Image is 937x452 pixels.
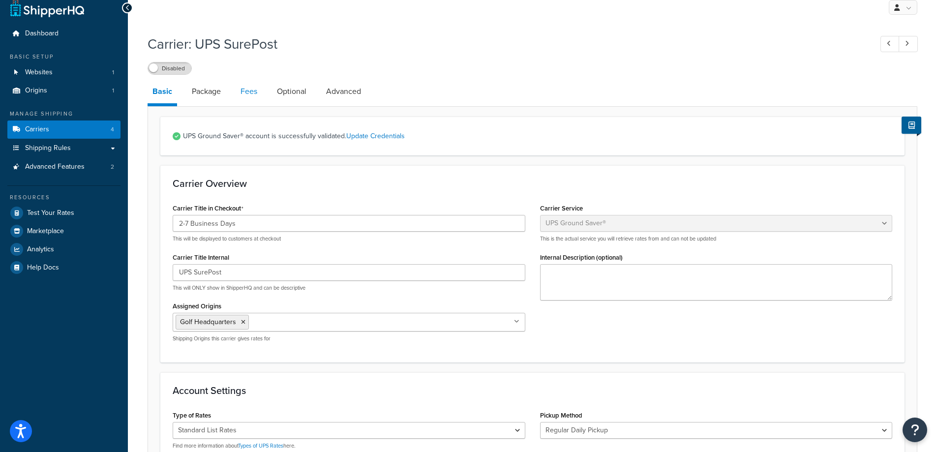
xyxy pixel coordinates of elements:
li: Advanced Features [7,158,121,176]
a: Dashboard [7,25,121,43]
li: Websites [7,63,121,82]
span: Shipping Rules [25,144,71,152]
span: Carriers [25,125,49,134]
a: Analytics [7,241,121,258]
span: Advanced Features [25,163,85,171]
span: Marketplace [27,227,64,236]
span: Dashboard [25,30,59,38]
a: Websites1 [7,63,121,82]
a: Fees [236,80,262,103]
a: Previous Record [880,36,900,52]
span: Analytics [27,245,54,254]
a: Carriers4 [7,121,121,139]
a: Advanced Features2 [7,158,121,176]
label: Pickup Method [540,412,582,419]
label: Carrier Title Internal [173,254,229,261]
span: Golf Headquarters [180,317,236,327]
p: This will be displayed to customers at checkout [173,235,525,242]
span: 2 [111,163,114,171]
div: Resources [7,193,121,202]
span: UPS Ground Saver® account is successfully validated. [183,129,892,143]
button: Show Help Docs [902,117,921,134]
a: Origins1 [7,82,121,100]
h1: Carrier: UPS SurePost [148,34,862,54]
label: Disabled [148,62,191,74]
span: Test Your Rates [27,209,74,217]
button: Open Resource Center [903,418,927,442]
h3: Carrier Overview [173,178,892,189]
label: Carrier Title in Checkout [173,205,243,212]
span: 1 [112,87,114,95]
a: Advanced [321,80,366,103]
a: Update Credentials [346,131,405,141]
a: Shipping Rules [7,139,121,157]
span: Origins [25,87,47,95]
li: Origins [7,82,121,100]
label: Type of Rates [173,412,211,419]
a: Optional [272,80,311,103]
p: Find more information about here. [173,442,525,450]
span: 4 [111,125,114,134]
span: Help Docs [27,264,59,272]
p: Shipping Origins this carrier gives rates for [173,335,525,342]
a: Next Record [899,36,918,52]
label: Internal Description (optional) [540,254,623,261]
a: Package [187,80,226,103]
span: Websites [25,68,53,77]
label: Carrier Service [540,205,583,212]
p: This will ONLY show in ShipperHQ and can be descriptive [173,284,525,292]
h3: Account Settings [173,385,892,396]
label: Assigned Origins [173,302,221,310]
div: Manage Shipping [7,110,121,118]
span: 1 [112,68,114,77]
a: Help Docs [7,259,121,276]
a: Test Your Rates [7,204,121,222]
p: This is the actual service you will retrieve rates from and can not be updated [540,235,893,242]
div: Basic Setup [7,53,121,61]
a: Types of UPS Rates [238,442,283,450]
a: Marketplace [7,222,121,240]
li: Carriers [7,121,121,139]
a: Basic [148,80,177,106]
